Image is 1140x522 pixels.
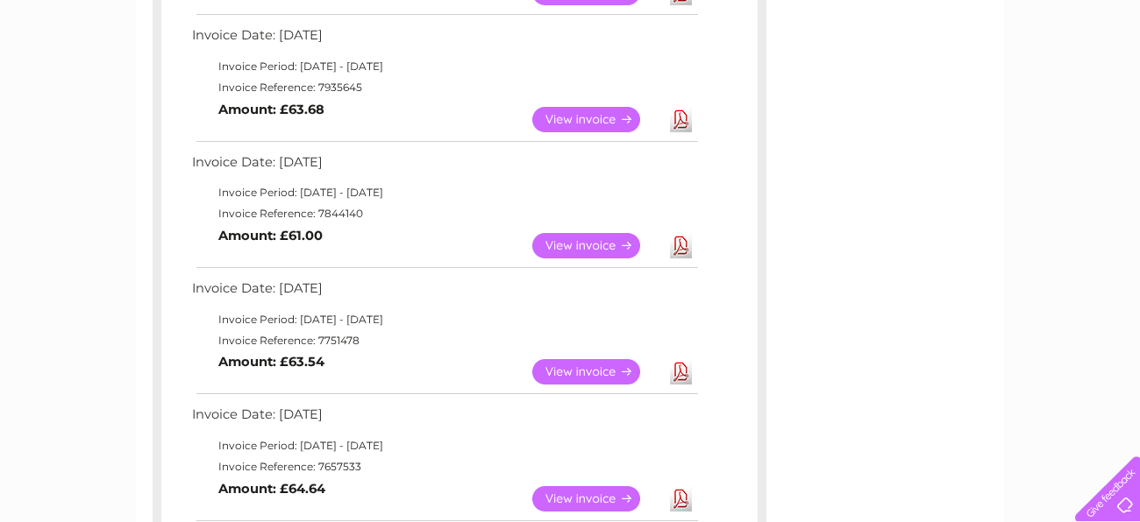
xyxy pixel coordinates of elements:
a: Download [670,486,692,511]
td: Invoice Reference: 7844140 [188,203,701,224]
td: Invoice Period: [DATE] - [DATE] [188,56,701,77]
a: View [532,486,661,511]
div: Clear Business is a trading name of Verastar Limited (registered in [GEOGRAPHIC_DATA] No. 3667643... [157,10,986,85]
a: 0333 014 3131 [809,9,930,31]
a: View [532,233,661,258]
td: Invoice Date: [DATE] [188,24,701,56]
td: Invoice Date: [DATE] [188,403,701,435]
a: Contact [1023,74,1066,88]
a: Blog [987,74,1013,88]
td: Invoice Period: [DATE] - [DATE] [188,435,701,456]
b: Amount: £64.64 [218,481,325,497]
a: Download [670,233,692,258]
td: Invoice Date: [DATE] [188,151,701,183]
a: Telecoms [924,74,977,88]
a: Water [831,74,865,88]
td: Invoice Reference: 7935645 [188,77,701,98]
a: Download [670,359,692,384]
a: Energy [875,74,914,88]
a: View [532,107,661,132]
a: Log out [1083,74,1124,88]
img: logo.png [40,46,130,99]
a: Download [670,107,692,132]
b: Amount: £63.54 [218,354,324,370]
b: Amount: £63.68 [218,102,324,117]
td: Invoice Period: [DATE] - [DATE] [188,309,701,330]
a: View [532,359,661,384]
td: Invoice Date: [DATE] [188,277,701,309]
td: Invoice Reference: 7751478 [188,330,701,351]
td: Invoice Period: [DATE] - [DATE] [188,182,701,203]
b: Amount: £61.00 [218,228,323,243]
td: Invoice Reference: 7657533 [188,456,701,477]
